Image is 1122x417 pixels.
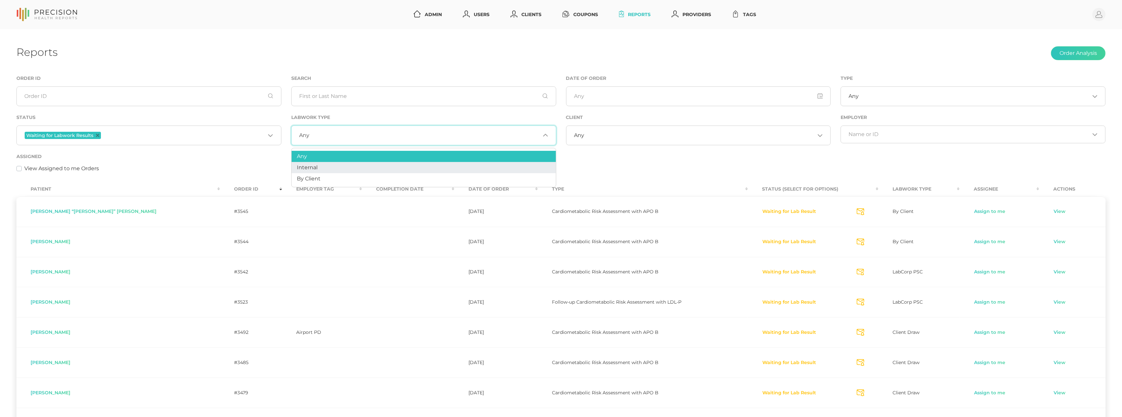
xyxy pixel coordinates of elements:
[849,93,859,100] span: Any
[974,269,1006,275] a: Assign to me
[297,153,307,159] span: Any
[841,76,853,81] label: Type
[566,86,831,106] input: Any
[748,182,878,197] th: Status (Select for Options) : activate to sort column ascending
[560,9,601,21] a: Coupons
[1051,46,1106,60] button: Order Analysis
[552,208,658,214] span: Cardiometabolic Risk Assessment with APO B
[31,359,70,365] span: [PERSON_NAME]
[31,299,70,305] span: [PERSON_NAME]
[552,299,681,305] span: Follow-up Cardiometabolic Risk Assessment with LDL-P
[1053,269,1066,275] a: View
[552,359,658,365] span: Cardiometabolic Risk Assessment with APO B
[960,182,1039,197] th: Assignee : activate to sort column ascending
[16,86,281,106] input: Order ID
[220,287,282,317] td: #3523
[857,269,864,276] svg: Send Notification
[893,359,919,365] span: Client Draw
[16,154,42,159] label: Assigned
[291,115,330,120] label: Labwork Type
[16,115,36,120] label: Status
[849,131,1090,138] input: Search for option
[974,208,1006,215] a: Assign to me
[574,132,584,139] span: Any
[297,164,318,171] span: Internal
[841,86,1106,106] div: Search for option
[454,347,538,378] td: [DATE]
[291,76,311,81] label: Search
[762,208,816,215] button: Waiting for Lab Result
[762,329,816,336] button: Waiting for Lab Result
[309,132,540,139] input: Search for option
[552,239,658,244] span: Cardiometabolic Risk Assessment with APO B
[299,132,309,139] span: Any
[762,359,816,366] button: Waiting for Lab Result
[220,257,282,287] td: #3542
[31,239,70,244] span: [PERSON_NAME]
[857,389,864,396] svg: Send Notification
[974,299,1006,306] a: Assign to me
[282,317,362,347] td: Airport PD
[454,182,538,197] th: Date Of Order : activate to sort column ascending
[454,287,538,317] td: [DATE]
[857,329,864,336] svg: Send Notification
[24,165,99,173] label: View Assigned to me Orders
[974,359,1006,366] a: Assign to me
[411,9,444,21] a: Admin
[508,9,544,21] a: Clients
[220,182,282,197] th: Order ID : activate to sort column ascending
[841,126,1106,143] div: Search for option
[460,9,492,21] a: Users
[102,131,265,140] input: Search for option
[220,317,282,347] td: #3492
[282,182,362,197] th: Employer Tag : activate to sort column ascending
[552,269,658,275] span: Cardiometabolic Risk Assessment with APO B
[220,378,282,408] td: #3479
[857,208,864,215] svg: Send Notification
[552,390,658,396] span: Cardiometabolic Risk Assessment with APO B
[893,269,923,275] span: LabCorp PSC
[1053,359,1066,366] a: View
[220,197,282,227] td: #3545
[1053,208,1066,215] a: View
[857,299,864,306] svg: Send Notification
[616,9,654,21] a: Reports
[31,208,156,214] span: [PERSON_NAME] “[PERSON_NAME]” [PERSON_NAME]
[454,257,538,287] td: [DATE]
[552,329,658,335] span: Cardiometabolic Risk Assessment with APO B
[974,329,1006,336] a: Assign to me
[729,9,759,21] a: Tags
[893,208,914,214] span: By Client
[291,86,556,106] input: First or Last Name
[841,115,867,120] label: Employer
[878,182,960,197] th: Labwork Type : activate to sort column ascending
[974,239,1006,245] a: Assign to me
[454,317,538,347] td: [DATE]
[31,390,70,396] span: [PERSON_NAME]
[16,76,41,81] label: Order ID
[566,115,583,120] label: Client
[857,359,864,366] svg: Send Notification
[566,76,607,81] label: Date of Order
[1053,329,1066,336] a: View
[974,390,1006,396] a: Assign to me
[26,133,93,138] span: Waiting for Labwork Results
[291,126,556,145] div: Search for option
[31,269,70,275] span: [PERSON_NAME]
[362,182,454,197] th: Completion Date : activate to sort column ascending
[893,329,919,335] span: Client Draw
[669,9,714,21] a: Providers
[893,299,923,305] span: LabCorp PSC
[762,390,816,396] button: Waiting for Lab Result
[584,132,815,139] input: Search for option
[96,134,99,137] button: Deselect Waiting for Labwork Results
[1039,182,1106,197] th: Actions
[16,126,281,145] div: Search for option
[1053,299,1066,306] a: View
[1053,239,1066,245] a: View
[762,299,816,306] button: Waiting for Lab Result
[31,329,70,335] span: [PERSON_NAME]
[857,239,864,245] svg: Send Notification
[454,227,538,257] td: [DATE]
[859,93,1090,100] input: Search for option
